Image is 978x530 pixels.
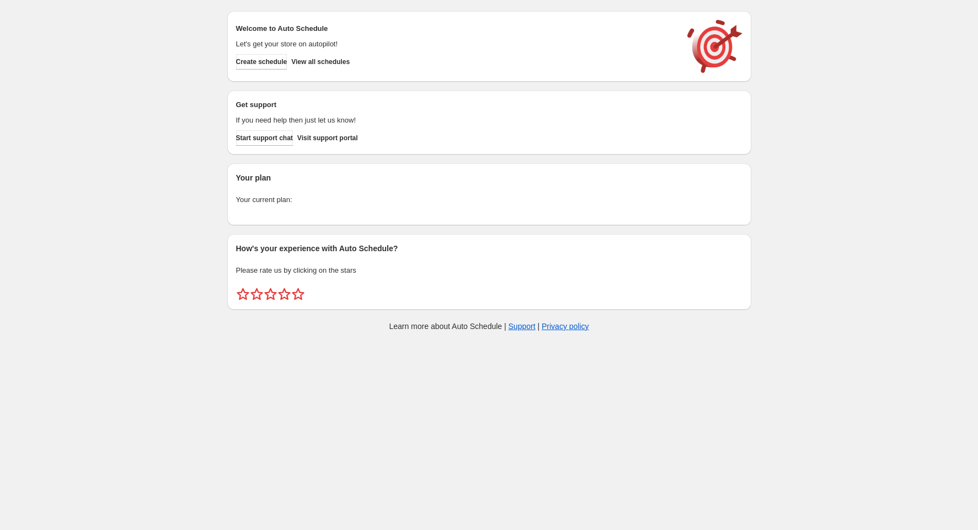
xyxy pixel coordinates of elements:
span: Visit support portal [297,134,358,142]
p: Your current plan: [236,194,742,205]
button: Create schedule [236,54,287,70]
a: Support [509,322,536,331]
p: Let's get your store on autopilot! [236,39,676,50]
p: Please rate us by clicking on the stars [236,265,742,276]
a: Privacy policy [542,322,589,331]
h2: Your plan [236,172,742,183]
h2: How's your experience with Auto Schedule? [236,243,742,254]
span: View all schedules [291,57,350,66]
button: View all schedules [291,54,350,70]
span: Create schedule [236,57,287,66]
p: Learn more about Auto Schedule | | [389,321,589,332]
h2: Get support [236,99,676,110]
a: Visit support portal [297,130,358,146]
h2: Welcome to Auto Schedule [236,23,676,34]
span: Start support chat [236,134,293,142]
p: If you need help then just let us know! [236,115,676,126]
a: Start support chat [236,130,293,146]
